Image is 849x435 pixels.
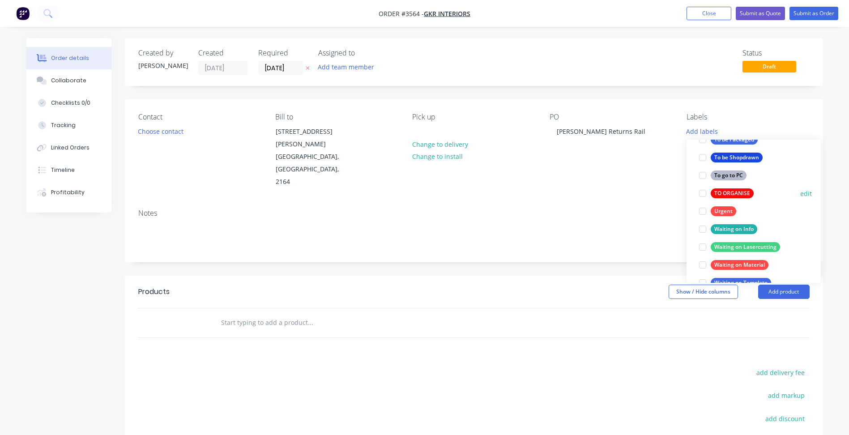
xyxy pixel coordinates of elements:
button: add discount [761,412,810,424]
button: edit [800,189,812,198]
button: Change to install [407,150,467,162]
img: Factory [16,7,30,20]
button: Add labels [682,125,723,137]
div: PO [550,113,672,121]
div: Collaborate [51,77,86,85]
button: To be Shopdrawn [695,151,766,164]
button: add delivery fee [752,367,810,379]
button: Timeline [26,159,111,181]
button: To go to PC [695,169,750,182]
div: Labels [687,113,809,121]
button: Waiting on Template [695,277,775,289]
div: Urgent [711,206,736,216]
div: Checklists 0/0 [51,99,90,107]
button: Submit as Quote [736,7,785,20]
button: Submit as Order [789,7,838,20]
button: Add product [758,285,810,299]
div: [STREET_ADDRESS][PERSON_NAME][GEOGRAPHIC_DATA], [GEOGRAPHIC_DATA], 2164 [268,125,358,188]
div: Created by [138,49,188,57]
div: Waiting on Lasercutting [711,242,780,252]
span: Order #3564 - [379,9,424,18]
button: Change to delivery [407,138,473,150]
div: Tracking [51,121,76,129]
button: Waiting on Lasercutting [695,241,784,253]
button: TO ORGANISE [695,187,757,200]
div: Pick up [412,113,535,121]
div: [PERSON_NAME] [138,61,188,70]
button: Checklists 0/0 [26,92,111,114]
button: Close [687,7,731,20]
span: Draft [742,61,796,72]
button: Add team member [313,61,379,73]
input: Start typing to add a product... [221,314,400,332]
button: Tracking [26,114,111,136]
div: Required [258,49,307,57]
button: Waiting on Material [695,259,772,271]
button: Show / Hide columns [669,285,738,299]
div: [GEOGRAPHIC_DATA], [GEOGRAPHIC_DATA], 2164 [276,150,350,188]
button: Collaborate [26,69,111,92]
div: Notes [138,209,810,217]
button: Add team member [318,61,379,73]
div: Created [198,49,247,57]
div: Waiting on Template [711,278,771,288]
div: Bill to [275,113,398,121]
button: Choose contact [133,125,188,137]
div: [STREET_ADDRESS][PERSON_NAME] [276,125,350,150]
div: [PERSON_NAME] Returns Rail [550,125,653,138]
button: To be Packaged [695,133,761,146]
div: Linked Orders [51,144,90,152]
div: To be Packaged [711,135,758,145]
div: Order details [51,54,89,62]
div: Status [742,49,810,57]
div: Waiting on Info [711,224,757,234]
div: To be Shopdrawn [711,153,763,162]
div: Products [138,286,170,297]
button: Order details [26,47,111,69]
div: Assigned to [318,49,408,57]
div: Contact [138,113,261,121]
button: Profitability [26,181,111,204]
div: Profitability [51,188,85,196]
button: Urgent [695,205,740,217]
a: GKR Interiors [424,9,470,18]
button: Waiting on Info [695,223,761,235]
button: add markup [764,389,810,401]
div: Waiting on Material [711,260,768,270]
div: To go to PC [711,171,747,180]
button: Linked Orders [26,136,111,159]
div: Timeline [51,166,75,174]
div: TO ORGANISE [711,188,754,198]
